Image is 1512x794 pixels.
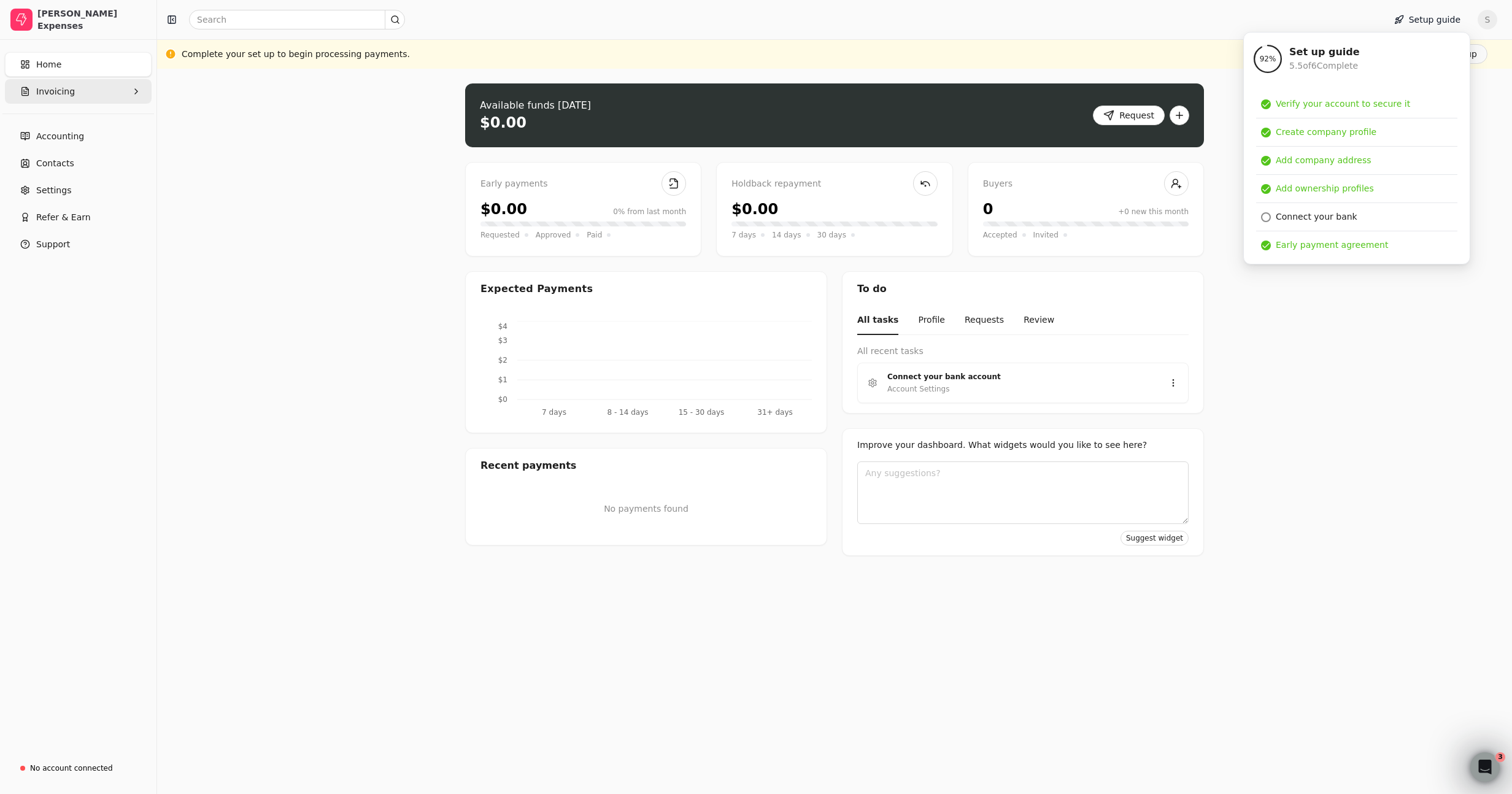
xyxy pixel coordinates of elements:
span: Invited [1033,229,1059,241]
button: Review [1024,306,1054,335]
span: 14 days [772,229,801,241]
div: Available funds [DATE] [480,98,591,113]
a: No account connected [5,757,152,779]
a: Home [5,52,152,77]
div: Expected Payments [480,282,593,296]
div: Recent payments [466,449,827,483]
tspan: $0 [498,395,507,404]
span: 7 days [731,229,756,241]
div: Connect your bank account [887,371,1149,383]
button: S [1478,10,1497,29]
button: Refer & Earn [5,205,152,229]
div: Create company profile [1276,126,1376,139]
tspan: 7 days [542,408,566,417]
div: Early payments [480,177,686,191]
div: Add company address [1276,154,1371,167]
input: Search [189,10,405,29]
tspan: $1 [498,376,507,384]
div: $0.00 [731,198,778,220]
button: Support [5,232,152,256]
div: Setup guide [1243,32,1470,264]
div: Early payment agreement [1276,239,1388,252]
span: Invoicing [36,85,75,98]
div: $0.00 [480,113,526,133]
tspan: 15 - 30 days [679,408,725,417]
div: Connect your bank [1276,210,1357,223]
div: Improve your dashboard. What widgets would you like to see here? [857,439,1189,452]
button: Setup guide [1384,10,1470,29]
button: All tasks [857,306,898,335]
span: Settings [36,184,71,197]
tspan: $2 [498,356,507,364]
div: [PERSON_NAME] Expenses [37,7,146,32]
div: Complete your set up to begin processing payments. [182,48,410,61]
span: Contacts [36,157,74,170]
button: Requests [965,306,1004,335]
div: Set up guide [1289,45,1360,60]
button: Invoicing [5,79,152,104]
span: Requested [480,229,520,241]
div: Add ownership profiles [1276,182,1374,195]
div: 0% from last month [613,206,686,217]
span: Approved [536,229,571,241]
span: 92 % [1260,53,1276,64]
a: Contacts [5,151,152,175]
div: Buyers [983,177,1189,191]
div: Holdback repayment [731,177,937,191]
tspan: $3 [498,336,507,345]
span: Refer & Earn [36,211,91,224]
span: 30 days [817,229,846,241]
div: Verify your account to secure it [1276,98,1410,110]
div: 0 [983,198,993,220]
span: Paid [587,229,602,241]
a: Settings [5,178,152,202]
tspan: 8 - 14 days [607,408,648,417]
button: Request [1093,106,1165,125]
button: Profile [918,306,945,335]
button: Suggest widget [1120,531,1189,545]
tspan: 31+ days [757,408,792,417]
iframe: Intercom live chat [1470,752,1500,782]
p: No payments found [480,503,812,515]
div: All recent tasks [857,345,1189,358]
span: Accounting [36,130,84,143]
div: Account Settings [887,383,949,395]
span: Home [36,58,61,71]
div: $0.00 [480,198,527,220]
tspan: $4 [498,322,507,331]
div: No account connected [30,763,113,774]
span: Support [36,238,70,251]
a: Accounting [5,124,152,148]
span: Accepted [983,229,1017,241]
div: +0 new this month [1118,206,1189,217]
div: To do [843,272,1203,306]
span: 3 [1495,752,1505,762]
div: 5.5 of 6 Complete [1289,60,1360,72]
